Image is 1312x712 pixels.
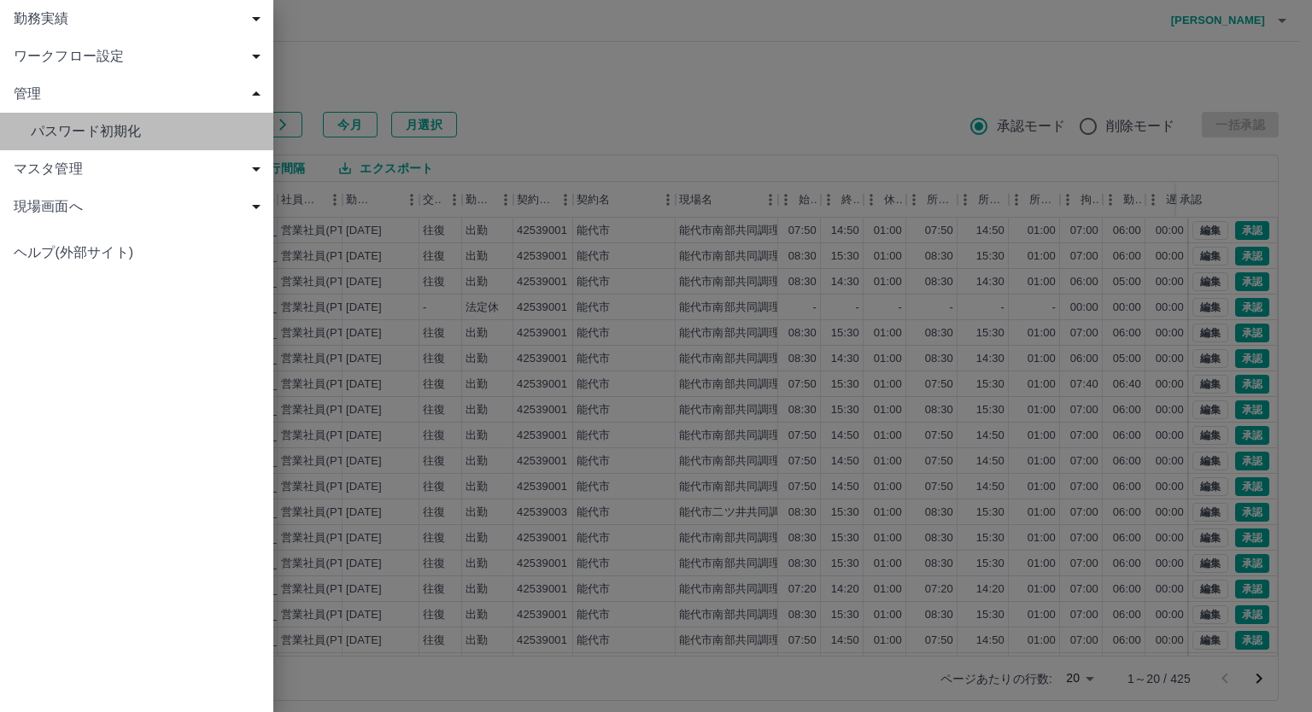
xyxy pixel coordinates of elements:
[31,121,260,142] span: パスワード初期化
[14,196,266,217] span: 現場画面へ
[14,159,266,179] span: マスタ管理
[14,46,266,67] span: ワークフロー設定
[14,9,266,29] span: 勤務実績
[14,242,260,263] span: ヘルプ(外部サイト)
[14,84,266,104] span: 管理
